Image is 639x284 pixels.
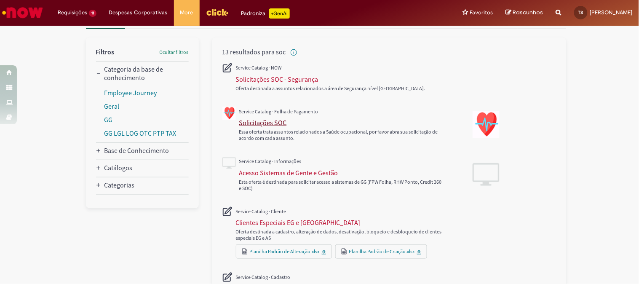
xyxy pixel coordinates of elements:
[513,8,543,16] span: Rascunhos
[89,10,96,17] span: 11
[109,8,168,17] span: Despesas Corporativas
[578,10,583,15] span: TS
[590,9,633,16] span: [PERSON_NAME]
[1,4,44,21] img: ServiceNow
[269,8,290,19] p: +GenAi
[241,8,290,19] div: Padroniza
[206,6,229,19] img: click_logo_yellow_360x200.png
[506,9,543,17] a: Rascunhos
[470,8,493,17] span: Favoritos
[180,8,193,17] span: More
[58,8,87,17] span: Requisições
